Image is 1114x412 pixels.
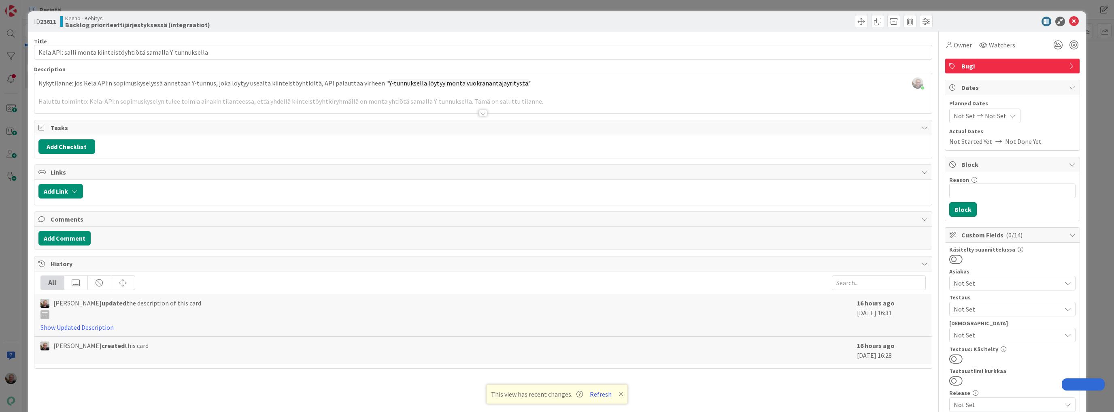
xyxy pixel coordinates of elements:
[587,389,614,399] button: Refresh
[857,298,926,332] div: [DATE] 16:31
[53,341,149,350] span: [PERSON_NAME] this card
[954,304,1061,314] span: Not Set
[961,61,1065,71] span: Bugi
[954,400,1061,410] span: Not Set
[491,389,583,399] span: This view has recent changes.
[1005,137,1042,146] span: Not Done Yet
[954,40,972,50] span: Owner
[51,214,917,224] span: Comments
[34,45,932,60] input: type card name here...
[949,127,1076,136] span: Actual Dates
[949,99,1076,108] span: Planned Dates
[38,139,95,154] button: Add Checklist
[389,79,529,87] span: Y-tunnuksella löytyy monta vuokranantajayritystä.
[857,342,895,350] b: 16 hours ago
[949,346,1076,352] div: Testaus: Käsitelty
[65,21,210,28] b: Backlog prioriteettijärjestyksessä (integraatiot)
[989,40,1015,50] span: Watchers
[38,231,91,245] button: Add Comment
[949,390,1076,396] div: Release
[954,111,975,121] span: Not Set
[949,247,1076,252] div: Käsitelty suunnittelussa
[985,111,1006,121] span: Not Set
[40,299,49,308] img: JH
[961,230,1065,240] span: Custom Fields
[40,323,114,331] a: Show Updated Description
[41,276,64,290] div: All
[961,83,1065,92] span: Dates
[954,278,1061,288] span: Not Set
[961,160,1065,169] span: Block
[40,17,56,26] b: 23611
[949,320,1076,326] div: [DEMOGRAPHIC_DATA]
[912,77,923,89] img: p6a4HZyo4Mr4c9ktn731l0qbKXGT4cnd.jpg
[51,259,917,269] span: History
[65,15,210,21] span: Kenno - Kehitys
[949,269,1076,274] div: Asiakas
[34,38,47,45] label: Title
[949,295,1076,300] div: Testaus
[832,275,926,290] input: Search...
[38,79,928,88] p: Nykytilanne: jos Kela API:n sopimuskyselyssä annetaan Y-tunnus, joka löytyy usealta kiinteistöyht...
[53,298,201,319] span: [PERSON_NAME] the description of this card
[949,137,992,146] span: Not Started Yet
[38,184,83,199] button: Add Link
[949,176,969,184] label: Reason
[40,342,49,350] img: JH
[51,123,917,132] span: Tasks
[857,299,895,307] b: 16 hours ago
[102,299,126,307] b: updated
[857,341,926,360] div: [DATE] 16:28
[1006,231,1023,239] span: ( 0/14 )
[954,330,1061,340] span: Not Set
[51,167,917,177] span: Links
[102,342,125,350] b: created
[949,202,977,217] button: Block
[949,368,1076,374] div: Testaustiimi kurkkaa
[34,66,66,73] span: Description
[34,17,56,26] span: ID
